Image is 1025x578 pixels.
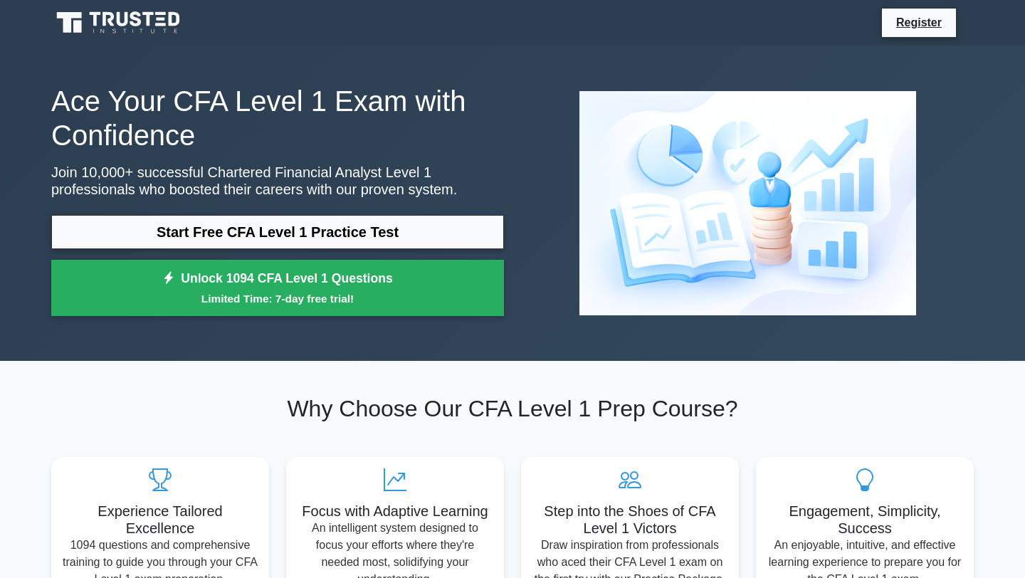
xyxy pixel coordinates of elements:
h1: Ace Your CFA Level 1 Exam with Confidence [51,84,504,152]
h5: Focus with Adaptive Learning [298,503,493,520]
a: Register [888,14,950,31]
img: Chartered Financial Analyst Level 1 Preview [568,80,927,327]
small: Limited Time: 7-day free trial! [69,290,486,307]
h5: Step into the Shoes of CFA Level 1 Victors [532,503,727,537]
h5: Engagement, Simplicity, Success [767,503,962,537]
h5: Experience Tailored Excellence [63,503,258,537]
p: Join 10,000+ successful Chartered Financial Analyst Level 1 professionals who boosted their caree... [51,164,504,198]
a: Unlock 1094 CFA Level 1 QuestionsLimited Time: 7-day free trial! [51,260,504,317]
h2: Why Choose Our CFA Level 1 Prep Course? [51,395,974,422]
a: Start Free CFA Level 1 Practice Test [51,215,504,249]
